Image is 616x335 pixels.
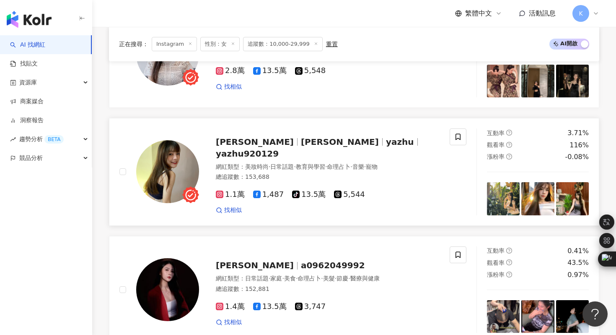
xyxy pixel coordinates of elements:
span: [PERSON_NAME] [216,137,294,147]
img: post-image [487,300,520,333]
div: 重置 [326,41,338,47]
span: 正在搜尋 ： [119,41,148,47]
span: [PERSON_NAME] [301,137,379,147]
span: K [579,9,582,18]
span: 節慶 [336,275,348,282]
span: 漲粉率 [487,271,505,278]
span: 13.5萬 [253,66,287,75]
span: 找相似 [224,206,242,215]
span: 活動訊息 [529,9,556,17]
span: 繁體中文 [465,9,492,18]
div: -0.08% [565,152,589,162]
span: 資源庫 [19,73,37,92]
span: · [325,163,327,170]
span: 寵物 [366,163,378,170]
img: post-image [556,65,589,97]
span: 互動率 [487,247,505,254]
img: post-image [487,182,520,215]
span: 教育與學習 [296,163,325,170]
span: · [269,275,270,282]
span: yazhu920129 [216,149,279,159]
span: 競品分析 [19,149,43,167]
span: 1,487 [253,190,284,199]
a: 找相似 [216,83,242,91]
span: 漲粉率 [487,153,505,160]
span: [PERSON_NAME] [216,260,294,270]
span: · [348,275,350,282]
div: 3.71% [567,128,589,138]
span: 美食 [284,275,296,282]
div: 43.5% [567,258,589,267]
iframe: Help Scout Beacon - Open [582,301,608,327]
a: KOL Avatar[PERSON_NAME][PERSON_NAME]yazhuyazhu920129網紅類型：美妝時尚·日常話題·教育與學習·命理占卜·音樂·寵物總追蹤數：153,6881.... [109,118,599,226]
span: 2.8萬 [216,66,245,75]
img: post-image [487,65,520,97]
span: 家庭 [270,275,282,282]
div: 總追蹤數 ： 152,881 [216,285,440,293]
span: a0962049992 [301,260,365,270]
div: 總追蹤數 ： 153,688 [216,173,440,181]
span: yazhu [386,137,414,147]
span: 音樂 [352,163,364,170]
span: 醫療與健康 [350,275,380,282]
span: question-circle [506,142,512,148]
img: post-image [521,65,554,97]
span: 互動率 [487,130,505,136]
span: 追蹤數：10,000-29,999 [243,37,323,51]
span: · [296,275,298,282]
span: 命理占卜 [298,275,321,282]
span: question-circle [506,272,512,277]
span: · [282,275,284,282]
div: BETA [44,135,64,144]
a: searchAI 找網紅 [10,41,45,49]
span: · [321,275,323,282]
span: rise [10,136,16,142]
span: 觀看率 [487,141,505,148]
div: 0.97% [567,270,589,280]
div: 網紅類型 ： [216,275,440,283]
img: logo [7,11,52,28]
span: question-circle [506,248,512,254]
img: KOL Avatar [136,140,199,203]
span: question-circle [506,130,512,136]
span: 1.4萬 [216,302,245,311]
span: 美妝時尚 [245,163,269,170]
span: 美髮 [323,275,335,282]
span: Instagram [152,37,197,51]
span: question-circle [506,154,512,160]
img: post-image [556,300,589,333]
a: 商案媒合 [10,97,44,106]
span: · [269,163,270,170]
span: question-circle [506,259,512,265]
span: · [294,163,295,170]
span: 1.1萬 [216,190,245,199]
span: 趨勢分析 [19,130,64,149]
a: 找相似 [216,318,242,327]
span: 日常話題 [245,275,269,282]
a: 找貼文 [10,60,38,68]
span: 命理占卜 [327,163,350,170]
img: KOL Avatar [136,258,199,321]
span: · [364,163,366,170]
span: · [350,163,352,170]
span: 觀看率 [487,259,505,266]
div: 0.41% [567,246,589,256]
span: · [335,275,336,282]
span: 找相似 [224,318,242,327]
div: 網紅類型 ： [216,163,440,171]
span: 日常話題 [270,163,294,170]
span: 3,747 [295,302,326,311]
span: 性別：女 [200,37,240,51]
img: post-image [521,182,554,215]
a: 洞察報告 [10,116,44,125]
span: 13.5萬 [253,302,287,311]
div: 116% [569,141,589,150]
a: 找相似 [216,206,242,215]
img: post-image [521,300,554,333]
span: 5,544 [334,190,365,199]
span: 13.5萬 [292,190,326,199]
img: post-image [556,182,589,215]
span: 5,548 [295,66,326,75]
span: 找相似 [224,83,242,91]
